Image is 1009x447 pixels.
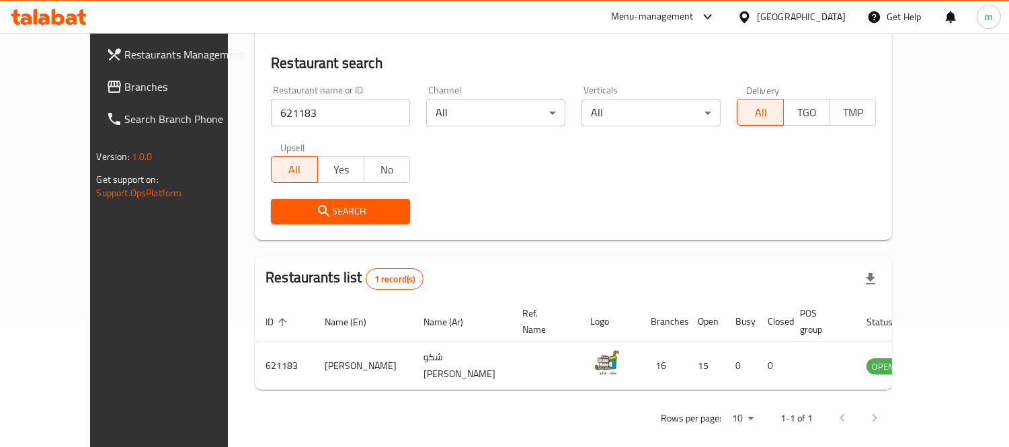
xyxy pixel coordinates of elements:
h2: Restaurant search [271,53,876,73]
span: Search [282,203,399,220]
a: Restaurants Management [95,38,259,71]
label: Delivery [746,85,780,95]
th: Logo [579,301,640,342]
div: Export file [854,263,887,295]
span: TGO [789,103,825,122]
div: All [581,99,721,126]
label: Upsell [280,143,305,152]
span: Search Branch Phone [125,111,248,127]
span: TMP [836,103,871,122]
input: Search for restaurant name or ID.. [271,99,410,126]
div: All [426,99,565,126]
td: شكو [PERSON_NAME] [413,342,512,390]
h2: Restaurants list [266,268,423,290]
span: Version: [97,148,130,165]
a: Search Branch Phone [95,103,259,135]
span: Yes [323,160,359,179]
td: 0 [757,342,789,390]
span: Ref. Name [522,305,563,337]
div: OPEN [866,358,899,374]
span: OPEN [866,359,899,374]
span: All [743,103,778,122]
div: Rows per page: [727,409,759,429]
span: 1 record(s) [366,273,423,286]
span: Status [866,314,910,330]
td: [PERSON_NAME] [314,342,413,390]
button: Yes [317,156,364,183]
td: 621183 [255,342,314,390]
span: Name (En) [325,314,384,330]
table: enhanced table [255,301,973,390]
div: Menu-management [611,9,694,25]
span: m [985,9,993,24]
th: Closed [757,301,789,342]
span: Get support on: [97,171,159,188]
span: Restaurants Management [125,46,248,63]
button: No [364,156,411,183]
a: Support.OpsPlatform [97,184,182,202]
td: 0 [725,342,757,390]
p: Rows per page: [661,410,721,427]
span: Branches [125,79,248,95]
span: No [370,160,405,179]
th: Busy [725,301,757,342]
button: TGO [783,99,830,126]
td: 16 [640,342,687,390]
span: POS group [800,305,840,337]
img: Shako Mako Juice [590,346,624,380]
span: All [277,160,313,179]
th: Open [687,301,725,342]
a: Branches [95,71,259,103]
div: [GEOGRAPHIC_DATA] [757,9,846,24]
span: Name (Ar) [423,314,481,330]
span: 1.0.0 [132,148,153,165]
button: All [271,156,318,183]
th: Branches [640,301,687,342]
button: Search [271,199,410,224]
p: 1-1 of 1 [780,410,813,427]
button: All [737,99,784,126]
span: ID [266,314,291,330]
td: 15 [687,342,725,390]
button: TMP [830,99,877,126]
div: Total records count [366,268,424,290]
